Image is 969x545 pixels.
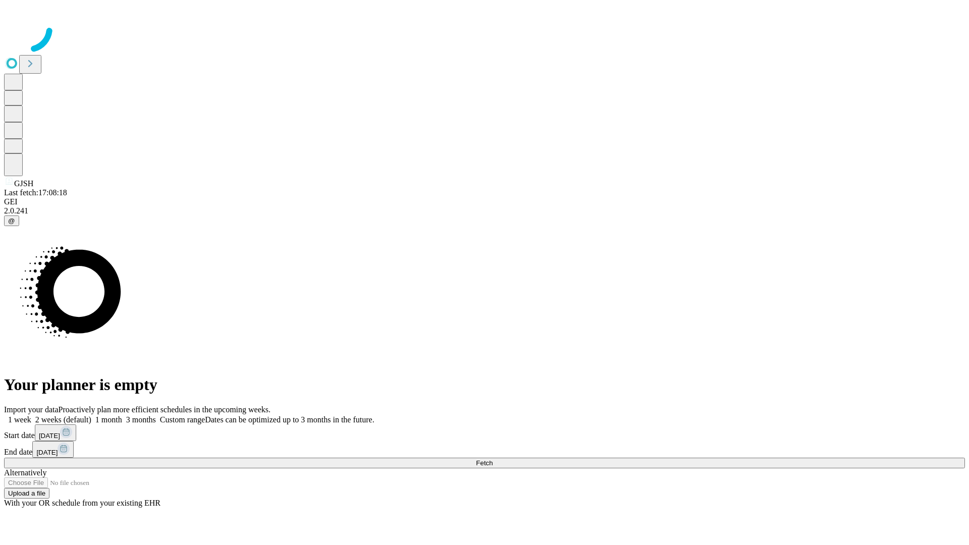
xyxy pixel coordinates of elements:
[4,458,965,468] button: Fetch
[36,449,58,456] span: [DATE]
[35,424,76,441] button: [DATE]
[14,179,33,188] span: GJSH
[8,415,31,424] span: 1 week
[4,468,46,477] span: Alternatively
[205,415,374,424] span: Dates can be optimized up to 3 months in the future.
[4,197,965,206] div: GEI
[476,459,493,467] span: Fetch
[4,499,160,507] span: With your OR schedule from your existing EHR
[4,206,965,215] div: 2.0.241
[4,215,19,226] button: @
[160,415,205,424] span: Custom range
[4,488,49,499] button: Upload a file
[8,217,15,225] span: @
[39,432,60,440] span: [DATE]
[126,415,156,424] span: 3 months
[4,424,965,441] div: Start date
[32,441,74,458] button: [DATE]
[95,415,122,424] span: 1 month
[4,405,59,414] span: Import your data
[4,441,965,458] div: End date
[35,415,91,424] span: 2 weeks (default)
[4,188,67,197] span: Last fetch: 17:08:18
[4,375,965,394] h1: Your planner is empty
[59,405,271,414] span: Proactively plan more efficient schedules in the upcoming weeks.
